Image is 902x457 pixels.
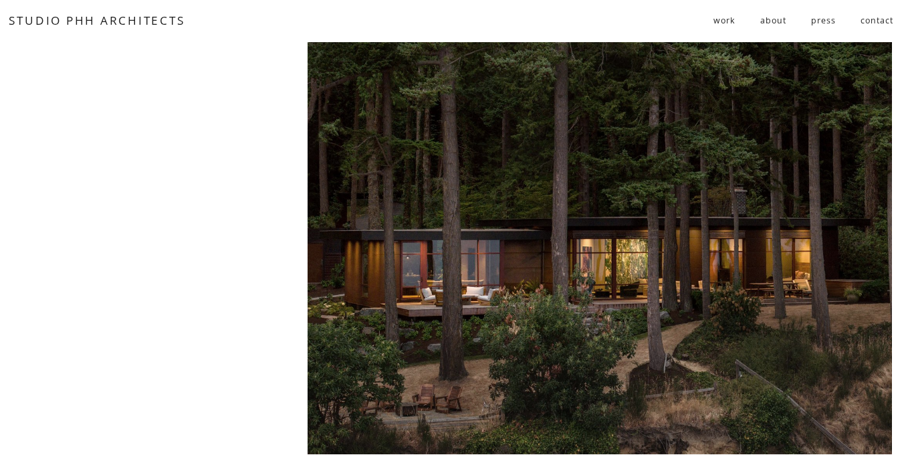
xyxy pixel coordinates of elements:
span: work [713,11,735,31]
a: STUDIO PHH ARCHITECTS [9,13,185,28]
a: folder dropdown [713,10,735,32]
a: about [760,10,786,32]
a: press [811,10,835,32]
a: contact [861,10,893,32]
